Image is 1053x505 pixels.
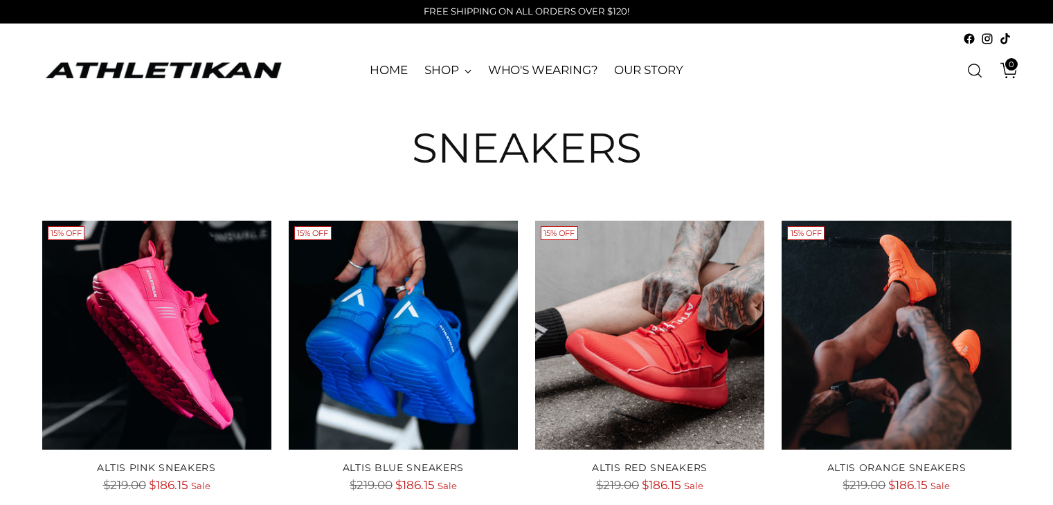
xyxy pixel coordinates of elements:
span: Sale [684,480,703,491]
a: ALTIS Orange Sneakers [827,461,966,474]
a: ATHLETIKAN [42,59,285,81]
a: ALTIS Pink Sneakers [42,221,271,450]
a: OUR STORY [614,55,683,86]
a: Open search modal [961,57,989,84]
a: ALTIS Blue Sneakers [343,461,464,474]
span: Sale [930,480,950,491]
span: Sale [438,480,457,491]
h1: Sneakers [412,125,642,171]
a: ALTIS Orange Sneakers [782,221,1011,450]
a: ALTIS Red Sneakers [535,221,764,450]
span: $186.15 [395,478,435,492]
span: $219.00 [103,478,146,492]
span: Sale [191,480,210,491]
span: $186.15 [642,478,681,492]
a: ALTIS Blue Sneakers [289,221,518,450]
span: $186.15 [888,478,928,492]
a: ALTIS Pink Sneakers [97,461,215,474]
a: Open cart modal [990,57,1018,84]
a: HOME [370,55,408,86]
span: 0 [1005,58,1018,71]
span: $219.00 [596,478,639,492]
a: ALTIS Red Sneakers [592,461,708,474]
span: $219.00 [350,478,393,492]
a: SHOP [424,55,471,86]
a: WHO'S WEARING? [488,55,598,86]
span: $219.00 [843,478,885,492]
span: $186.15 [149,478,188,492]
p: FREE SHIPPING ON ALL ORDERS OVER $120! [424,5,629,19]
